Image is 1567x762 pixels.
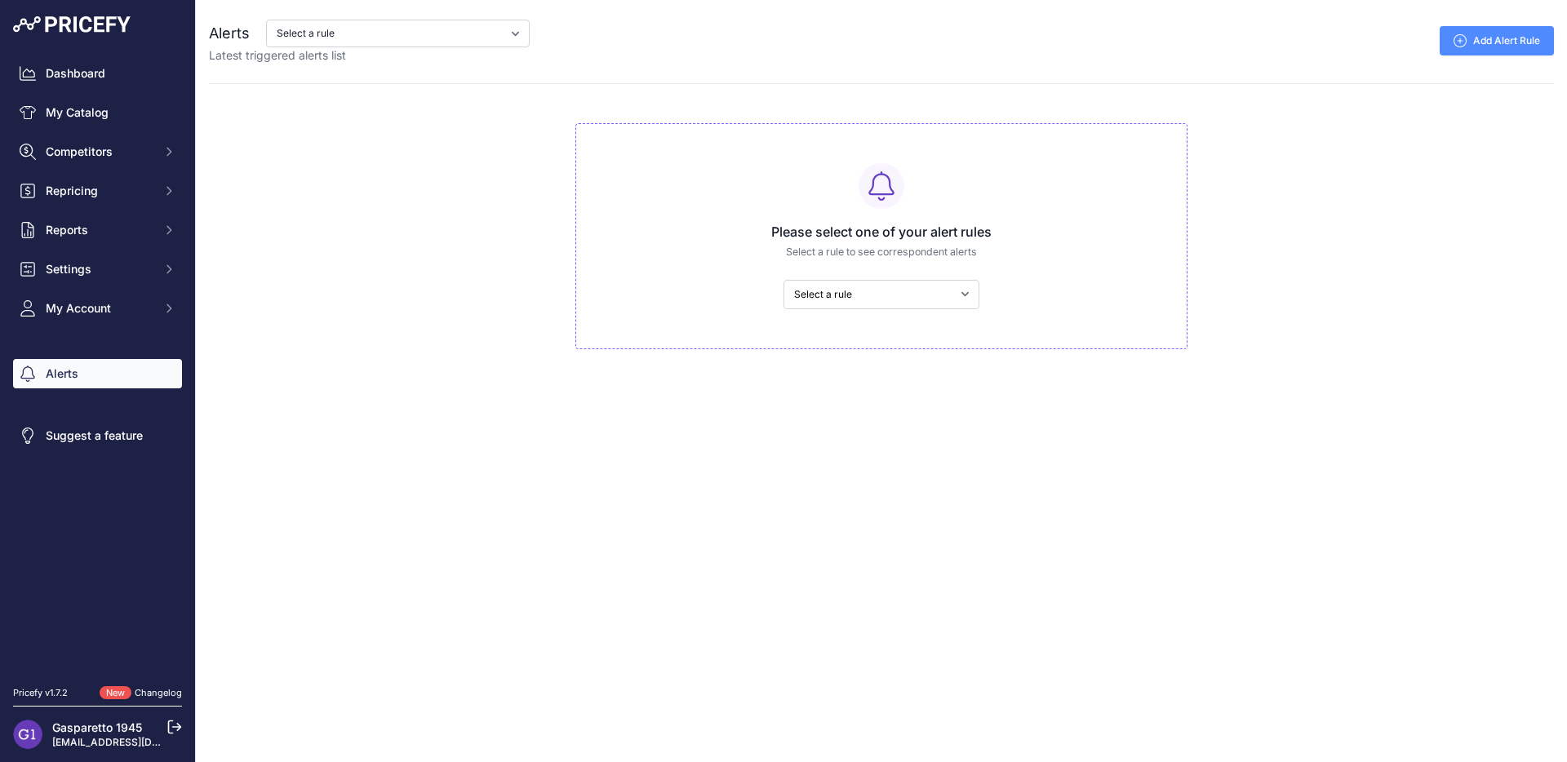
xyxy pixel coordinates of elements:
[209,24,250,42] span: Alerts
[46,261,153,277] span: Settings
[589,245,1174,260] p: Select a rule to see correspondent alerts
[589,222,1174,241] h3: Please select one of your alert rules
[13,16,131,33] img: Pricefy Logo
[13,359,182,388] a: Alerts
[46,222,153,238] span: Reports
[13,215,182,245] button: Reports
[13,421,182,450] a: Suggest a feature
[13,59,182,667] nav: Sidebar
[135,687,182,698] a: Changelog
[46,144,153,160] span: Competitors
[209,47,530,64] p: Latest triggered alerts list
[52,720,142,734] a: Gasparetto 1945
[13,59,182,88] a: Dashboard
[100,686,131,700] span: New
[13,98,182,127] a: My Catalog
[13,294,182,323] button: My Account
[52,736,223,748] a: [EMAIL_ADDRESS][DOMAIN_NAME]
[13,137,182,166] button: Competitors
[46,300,153,317] span: My Account
[1440,26,1554,55] a: Add Alert Rule
[46,183,153,199] span: Repricing
[13,686,68,700] div: Pricefy v1.7.2
[13,255,182,284] button: Settings
[13,176,182,206] button: Repricing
